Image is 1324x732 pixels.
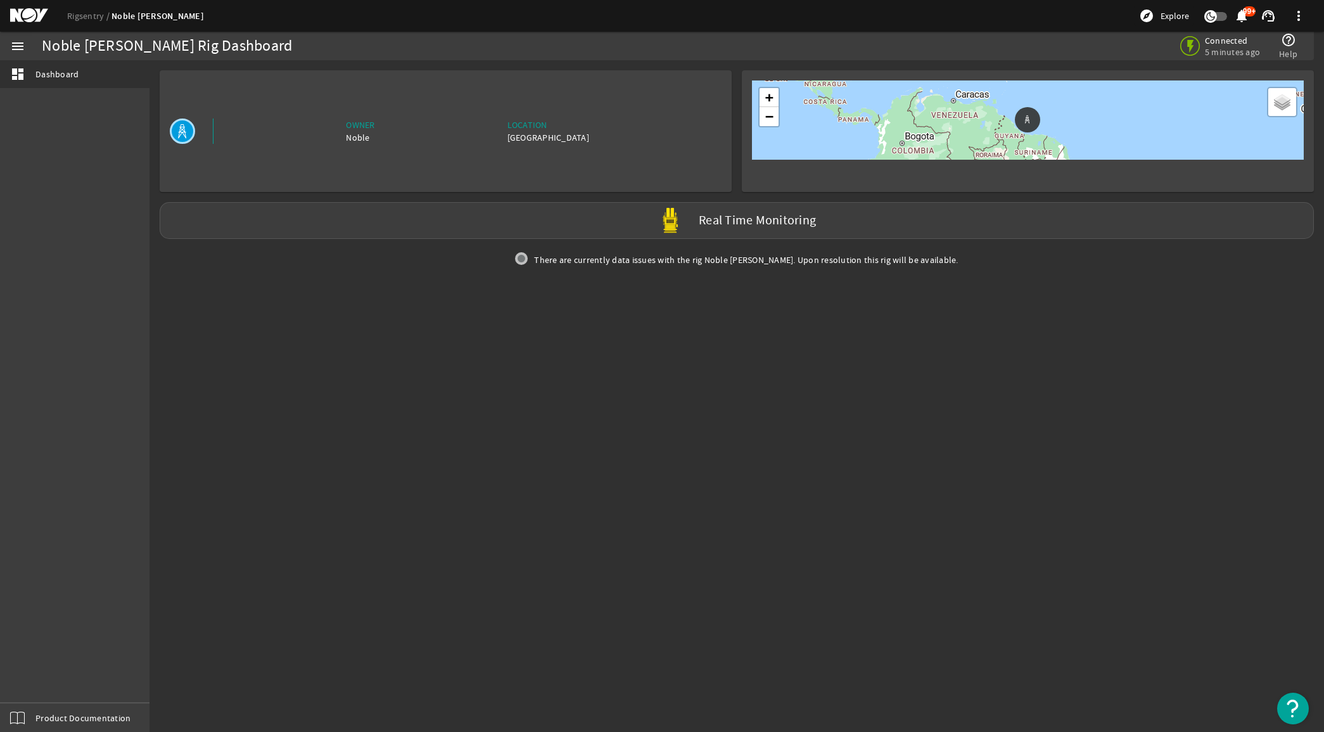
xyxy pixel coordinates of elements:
[1235,10,1248,23] button: 99+
[507,119,589,131] div: Location
[1281,32,1296,48] mat-icon: help_outline
[1161,10,1189,22] span: Explore
[1134,6,1194,26] button: Explore
[111,10,204,22] a: Noble [PERSON_NAME]
[1277,693,1309,724] button: Open Resource Center
[155,244,1319,276] div: There are currently data issues with the rig Noble [PERSON_NAME]. Upon resolution this rig will b...
[658,208,683,233] img: Yellowpod.svg
[765,108,774,124] span: −
[515,252,528,265] img: grey.svg
[1268,88,1296,116] a: Layers
[67,10,111,22] a: Rigsentry
[1205,35,1260,46] span: Connected
[1205,46,1260,58] span: 5 minutes ago
[155,202,1319,239] a: Real Time Monitoring
[35,712,130,724] span: Product Documentation
[699,214,816,228] label: Real Time Monitoring
[346,131,374,144] div: Noble
[346,119,374,131] div: Owner
[10,67,25,82] mat-icon: dashboard
[507,131,589,144] div: [GEOGRAPHIC_DATA]
[765,89,774,105] span: +
[1234,8,1249,23] mat-icon: notifications
[760,88,779,107] a: Zoom in
[1283,1,1314,31] button: more_vert
[1279,48,1297,60] span: Help
[760,107,779,126] a: Zoom out
[10,39,25,54] mat-icon: menu
[42,40,292,53] div: Noble [PERSON_NAME] Rig Dashboard
[35,68,79,80] span: Dashboard
[1139,8,1154,23] mat-icon: explore
[1261,8,1276,23] mat-icon: support_agent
